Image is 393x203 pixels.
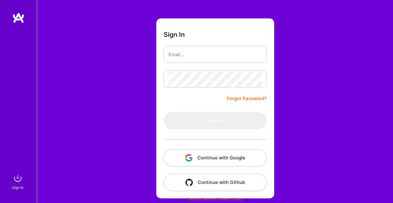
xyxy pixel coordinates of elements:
[164,149,267,166] button: Continue with Google
[164,112,267,129] button: Sign In
[187,197,216,201] a: Terms of Service
[164,174,267,191] button: Continue with Github
[12,12,25,23] img: logo
[12,184,24,191] div: Sign In
[185,154,193,162] img: icon
[227,95,267,102] a: Forgot Password?
[187,197,243,201] span: |
[37,185,393,200] div: © 2025 ATeams Inc., All rights reserved.
[164,31,185,38] h3: Sign In
[218,197,243,201] a: Privacy Policy
[13,172,24,191] a: sign inSign In
[12,172,24,184] img: sign in
[169,47,262,62] input: Email...
[185,179,193,186] img: icon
